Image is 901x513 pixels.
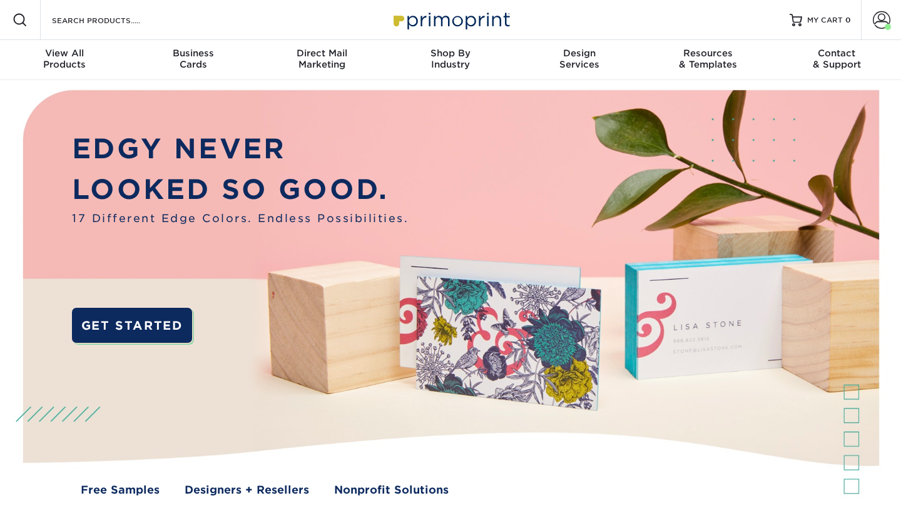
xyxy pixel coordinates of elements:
div: Cards [129,48,258,70]
div: Marketing [257,48,386,70]
a: Nonprofit Solutions [334,482,449,498]
p: EDGY NEVER [72,129,409,170]
span: Contact [772,48,901,59]
span: 0 [845,16,851,24]
a: Direct MailMarketing [257,40,386,80]
div: Industry [386,48,515,70]
span: Shop By [386,48,515,59]
div: & Support [772,48,901,70]
img: Primoprint [388,6,513,33]
input: SEARCH PRODUCTS..... [51,13,173,28]
span: Direct Mail [257,48,386,59]
span: Design [515,48,644,59]
a: DesignServices [515,40,644,80]
div: Services [515,48,644,70]
a: Contact& Support [772,40,901,80]
a: Free Samples [81,482,160,498]
a: Resources& Templates [644,40,773,80]
a: Shop ByIndustry [386,40,515,80]
span: Business [129,48,258,59]
span: MY CART [807,15,843,26]
p: LOOKED SO GOOD. [72,170,409,210]
div: & Templates [644,48,773,70]
span: Resources [644,48,773,59]
a: Designers + Resellers [185,482,309,498]
a: BusinessCards [129,40,258,80]
span: 17 Different Edge Colors. Endless Possibilities. [72,210,409,226]
a: GET STARTED [72,308,191,343]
